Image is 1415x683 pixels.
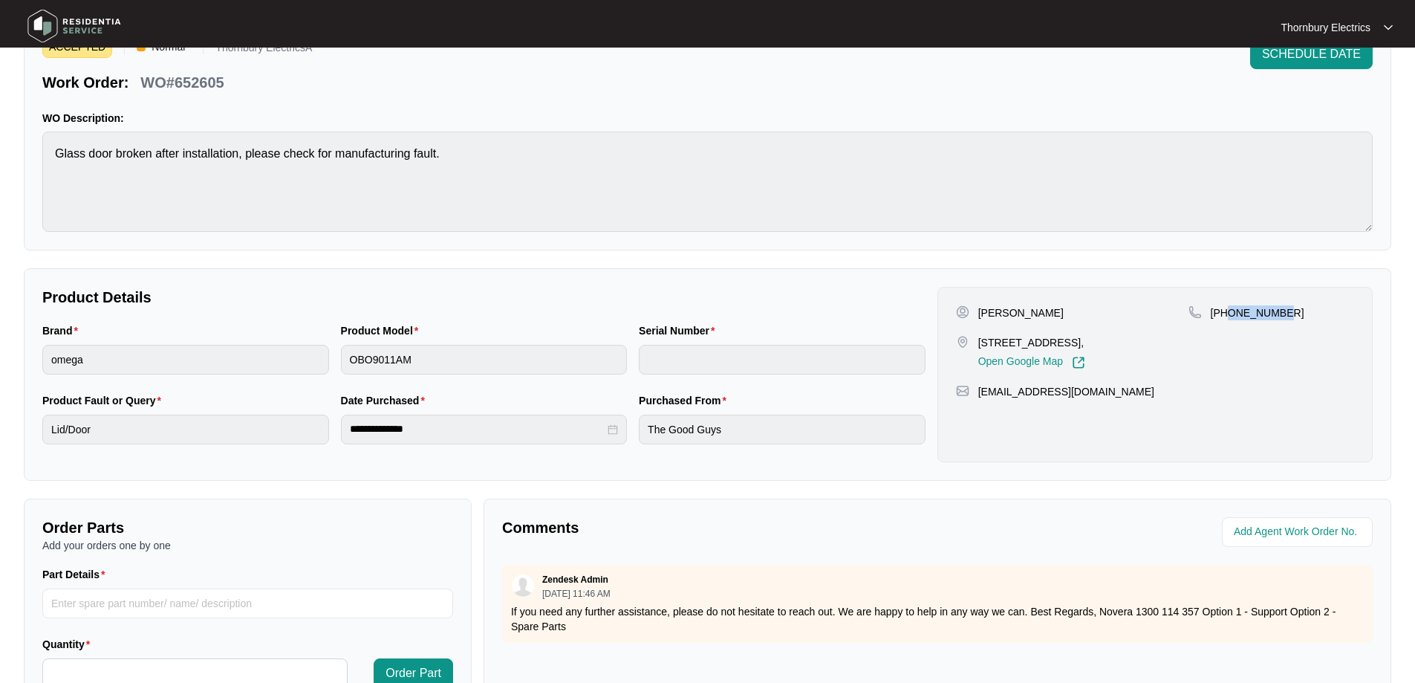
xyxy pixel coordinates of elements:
[639,393,732,408] label: Purchased From
[956,305,969,319] img: user-pin
[341,393,431,408] label: Date Purchased
[42,323,84,338] label: Brand
[1234,523,1364,541] input: Add Agent Work Order No.
[639,323,720,338] label: Serial Number
[42,538,453,553] p: Add your orders one by one
[978,356,1085,369] a: Open Google Map
[978,305,1064,320] p: [PERSON_NAME]
[502,517,927,538] p: Comments
[341,345,628,375] input: Product Model
[42,589,453,618] input: Part Details
[639,345,926,375] input: Serial Number
[542,574,608,586] p: Zendesk Admin
[350,421,605,437] input: Date Purchased
[1211,305,1304,320] p: [PHONE_NUMBER]
[639,415,926,444] input: Purchased From
[42,567,111,582] label: Part Details
[1250,39,1373,69] button: SCHEDULE DATE
[341,323,425,338] label: Product Model
[42,72,129,93] p: Work Order:
[1262,45,1361,63] span: SCHEDULE DATE
[42,111,1373,126] p: WO Description:
[978,384,1154,399] p: [EMAIL_ADDRESS][DOMAIN_NAME]
[386,664,441,682] span: Order Part
[140,72,224,93] p: WO#652605
[42,132,1373,232] textarea: Glass door broken after installation, please check for manufacturing fault.
[1072,356,1085,369] img: Link-External
[42,517,453,538] p: Order Parts
[542,589,611,598] p: [DATE] 11:46 AM
[22,4,126,48] img: residentia service logo
[511,604,1364,634] p: If you need any further assistance, please do not hesitate to reach out. We are happy to help in ...
[956,335,969,349] img: map-pin
[42,345,329,375] input: Brand
[42,415,329,444] input: Product Fault or Query
[1281,20,1370,35] p: Thornbury Electrics
[1384,24,1393,31] img: dropdown arrow
[978,335,1085,350] p: [STREET_ADDRESS],
[42,637,96,652] label: Quantity
[42,287,926,308] p: Product Details
[42,393,167,408] label: Product Fault or Query
[956,384,969,398] img: map-pin
[512,574,534,597] img: user.svg
[1188,305,1202,319] img: map-pin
